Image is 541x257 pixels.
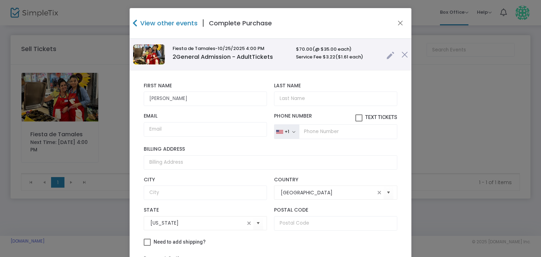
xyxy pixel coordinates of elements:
h4: View other events [138,18,198,28]
h4: Complete Purchase [209,18,272,28]
label: Last Name [274,83,397,89]
span: Need to add shipping? [154,239,206,245]
h6: Fiesta de Tamales [173,46,289,51]
div: +1 [285,129,289,134]
input: City [144,186,267,200]
label: Email [144,113,267,119]
span: Tickets [252,53,273,61]
input: Select Country [281,189,375,196]
label: Billing Address [144,146,397,152]
span: Text Tickets [365,114,397,120]
label: State [144,207,267,213]
span: (@ $35.00 each) [312,46,352,52]
label: Country [274,177,397,183]
label: First Name [144,83,267,89]
span: -10/25/2025 4:00 PM [215,45,265,52]
h6: $70.00 [296,46,379,52]
h6: Service Fee $3.22 [296,54,379,60]
button: Select [253,216,263,230]
button: Select [384,186,393,200]
input: Billing Address [144,155,397,170]
span: clear [245,219,253,227]
span: ($1.61 each) [335,54,363,60]
span: 2 [173,53,176,61]
button: Close [396,19,405,28]
button: +1 [274,124,299,139]
input: Postal Code [274,216,397,231]
span: clear [375,188,384,197]
input: Phone Number [299,124,397,139]
input: Last Name [274,92,397,106]
label: City [144,177,267,183]
span: | [198,17,209,30]
label: Postal Code [274,207,397,213]
input: Select State [150,219,245,227]
input: Email [144,122,267,137]
img: 638932862094548993IMG1198.jpg [133,44,165,64]
label: Phone Number [274,113,397,121]
img: cross.png [402,51,408,58]
input: First Name [144,92,267,106]
span: General Admission - Adult [173,53,273,61]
